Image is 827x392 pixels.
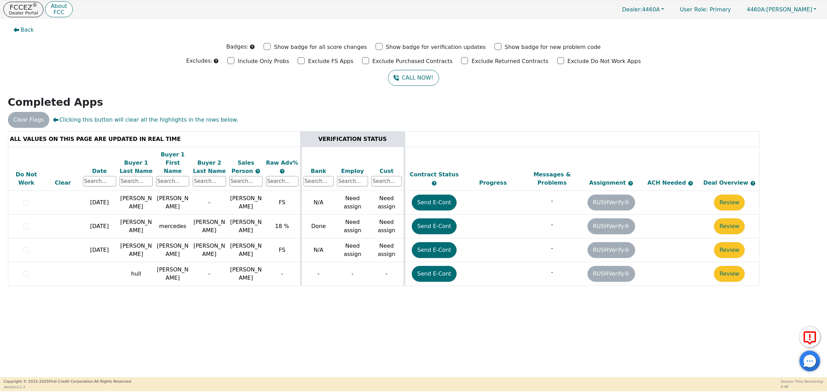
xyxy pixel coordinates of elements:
button: 4460A:[PERSON_NAME] [739,4,824,15]
button: Send E-Cont [412,218,457,234]
span: 4460A [622,6,660,13]
input: Search... [229,176,263,186]
div: Messages & Problems [524,171,580,187]
p: FCC [51,10,67,15]
p: - [524,244,580,252]
button: Review [714,266,745,282]
p: FCCEZ [9,4,38,11]
div: Buyer 1 First Name [156,151,189,175]
td: - [191,262,227,286]
input: Search... [337,176,368,186]
td: Need assign [335,238,370,262]
p: - [524,268,580,276]
button: CALL NOW! [388,70,439,86]
td: [PERSON_NAME] [154,191,191,215]
td: Done [301,215,335,238]
p: Include Only Probs [238,57,289,65]
span: User Role : [680,6,708,13]
p: Badges: [226,43,249,51]
div: Bank [304,167,334,175]
div: VERIFICATION STATUS [304,135,402,143]
p: About [51,3,67,9]
span: - [281,270,283,277]
div: Buyer 2 Last Name [193,159,226,175]
p: Excludes: [186,57,212,65]
p: Exclude Do Not Work Apps [568,57,641,65]
strong: Completed Apps [8,96,103,108]
div: Date [83,167,116,175]
span: 4460A: [747,6,766,13]
button: Report Error to FCC [799,327,820,347]
td: - [301,262,335,286]
p: Exclude FS Apps [308,57,354,65]
input: Search... [371,176,402,186]
input: Search... [266,176,298,186]
p: Copyright © 2015- 2025 First Credit Corporation. [3,379,132,385]
span: Sales Person [232,159,255,174]
td: hull [118,262,154,286]
input: Search... [156,176,189,186]
span: Assignment [589,179,628,186]
span: [PERSON_NAME] [230,219,262,234]
span: Raw Adv% [266,159,298,166]
span: [PERSON_NAME] [747,6,812,13]
div: Cust [371,167,402,175]
td: N/A [301,238,335,262]
div: Clear [46,179,79,187]
p: 0:48 [780,384,824,389]
button: Review [714,218,745,234]
button: Send E-Cont [412,195,457,210]
p: Show badge for all score changes [274,43,367,51]
button: FCCEZ®Dealer Portal [3,2,43,17]
span: Contract Status [410,171,459,178]
button: Send E-Cont [412,266,457,282]
input: Search... [304,176,334,186]
button: Review [714,242,745,258]
p: - [524,197,580,205]
span: [PERSON_NAME] [230,195,262,210]
div: Employ [337,167,368,175]
span: FS [279,199,285,206]
td: N/A [301,191,335,215]
div: Progress [465,179,521,187]
td: Need assign [370,238,404,262]
span: Deal Overview [703,179,756,186]
span: ACH Needed [647,179,688,186]
span: Back [21,26,34,34]
p: Show badge for verification updates [386,43,486,51]
td: [PERSON_NAME] [154,262,191,286]
p: Version 3.2.3 [3,384,132,390]
td: Need assign [370,215,404,238]
span: Dealer: [622,6,642,13]
td: [DATE] [81,215,118,238]
p: Primary [673,3,738,16]
td: [PERSON_NAME] [118,191,154,215]
input: Search... [193,176,226,186]
td: - [335,262,370,286]
input: Search... [120,176,153,186]
td: [PERSON_NAME] [118,215,154,238]
td: Need assign [335,191,370,215]
button: AboutFCC [45,1,72,18]
span: FS [279,247,285,253]
div: Buyer 1 Last Name [120,159,153,175]
p: Exclude Purchased Contracts [372,57,453,65]
td: Need assign [370,191,404,215]
span: 18 % [275,223,289,229]
td: - [191,191,227,215]
span: All Rights Reserved. [94,379,132,384]
td: Need assign [335,215,370,238]
span: Clicking this button will clear all the highlights in the rows below. [53,116,238,124]
button: Send E-Cont [412,242,457,258]
td: [PERSON_NAME] [191,215,227,238]
td: [DATE] [81,191,118,215]
p: - [524,220,580,229]
button: Dealer:4460A [615,4,671,15]
input: Search... [83,176,116,186]
span: [PERSON_NAME] [230,243,262,257]
td: [PERSON_NAME] [118,238,154,262]
td: [PERSON_NAME] [191,238,227,262]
